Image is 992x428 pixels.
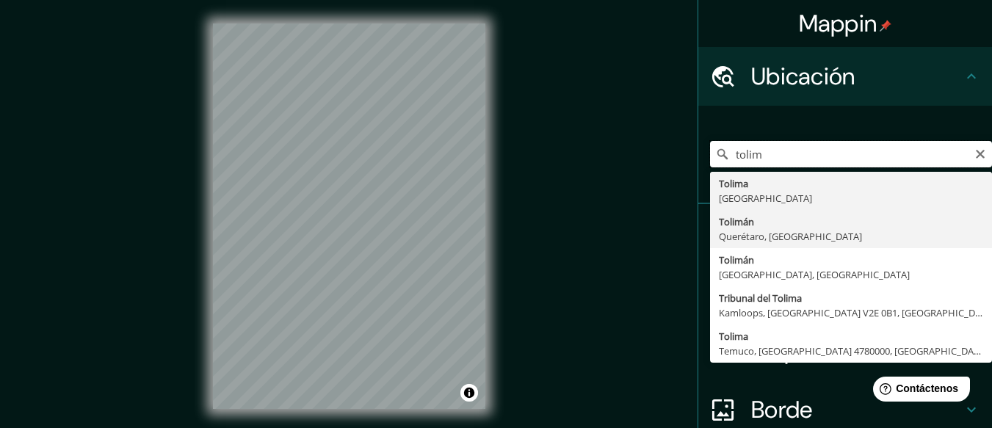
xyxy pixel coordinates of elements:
div: Patas [698,204,992,263]
font: Temuco, [GEOGRAPHIC_DATA] 4780000, [GEOGRAPHIC_DATA] [719,344,988,358]
div: Disposición [698,322,992,380]
font: Tribunal del Tolima [719,291,802,305]
button: Activar o desactivar atribución [460,384,478,402]
img: pin-icon.png [880,20,891,32]
input: Elige tu ciudad o zona [710,141,992,167]
font: Tolimán [719,215,754,228]
font: Borde [751,394,813,425]
font: Querétaro, [GEOGRAPHIC_DATA] [719,230,862,243]
font: Tolimán [719,253,754,266]
button: Claro [974,146,986,160]
div: Ubicación [698,47,992,106]
font: Tolima [719,330,748,343]
iframe: Lanzador de widgets de ayuda [861,371,976,412]
font: Ubicación [751,61,855,92]
font: Mappin [799,8,877,39]
div: Estilo [698,263,992,322]
font: [GEOGRAPHIC_DATA], [GEOGRAPHIC_DATA] [719,268,910,281]
font: Tolima [719,177,748,190]
canvas: Mapa [213,23,485,409]
font: [GEOGRAPHIC_DATA] [719,192,812,205]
